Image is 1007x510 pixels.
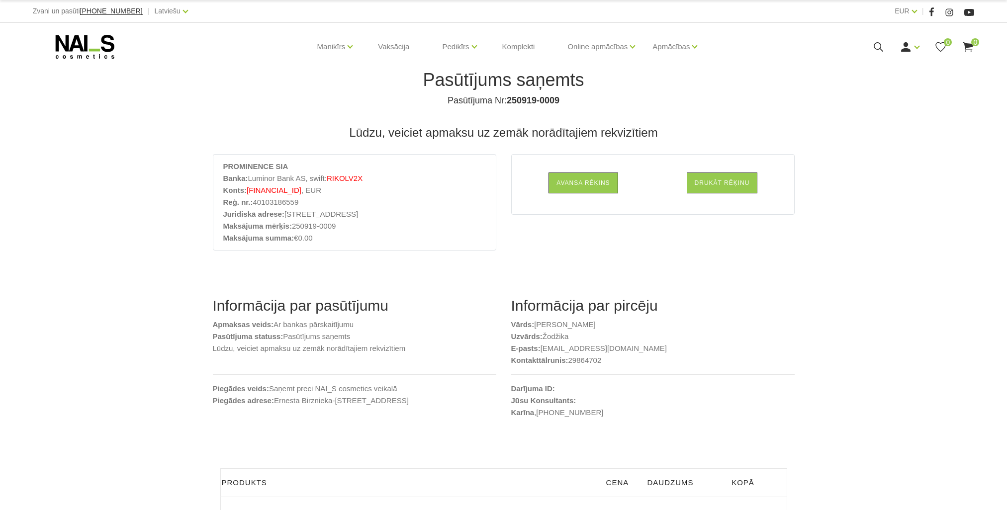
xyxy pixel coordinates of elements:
[223,174,248,182] strong: Banka:
[511,297,795,315] h2: Informācija par pircēju
[504,297,802,438] div: [PERSON_NAME] Žodžika [EMAIL_ADDRESS][DOMAIN_NAME] 29864702
[223,196,486,208] li: 40103186559
[507,95,559,105] b: 250919-0009
[223,208,486,220] li: [STREET_ADDRESS]
[148,5,150,17] span: |
[223,172,486,184] li: Luminor Bank AS, swift:
[213,396,274,405] b: Piegādes adrese:
[895,5,910,17] a: EUR
[494,23,543,71] a: Komplekti
[511,356,568,364] b: Kontakttālrunis:
[511,408,535,417] strong: Karīna
[971,38,979,46] span: 0
[370,23,417,71] a: Vaksācija
[223,210,284,218] strong: Juridiskā adrese:
[934,41,947,53] a: 0
[937,478,1002,510] iframe: chat widget
[317,27,346,67] a: Manikīrs
[223,186,247,194] strong: Konts:
[511,384,555,393] b: Darījuma ID:
[511,344,541,352] b: E-pasts:
[213,297,496,315] h2: Informācija par pasūtījumu
[442,27,469,67] a: Pedikīrs
[652,27,690,67] a: Apmācības
[223,184,486,196] li: , EUR
[511,332,543,340] b: Uzvārds:
[223,220,486,232] li: 250919-0009
[922,5,924,17] span: |
[600,469,641,497] th: Cena
[641,469,700,497] th: Daudzums
[247,186,301,194] span: [FINANCIAL_ID]
[511,396,576,405] b: Jūsu Konsultants:
[687,172,758,193] a: Drukāt rēķinu
[213,125,795,140] h3: Lūdzu, veiciet apmaksu uz zemāk norādītajiem rekvizītiem
[944,38,952,46] span: 0
[511,320,535,329] b: Vārds:
[213,384,269,393] b: Piegādes veids:
[223,232,486,244] li: €0.00
[33,5,143,17] div: Zvani un pasūti
[223,162,288,170] strong: PROMINENCE SIA
[155,5,181,17] a: Latviešu
[220,70,787,90] h1: Pasūtījums saņemts
[223,222,292,230] strong: Maksājuma mērķis:
[962,41,974,53] a: 0
[80,7,143,15] a: [PHONE_NUMBER]
[327,174,363,182] span: RIKOLV2X
[700,469,787,497] th: Kopā
[536,407,603,419] a: [PHONE_NUMBER]
[220,469,600,497] th: Produkts
[213,320,274,329] b: Apmaksas veids:
[567,27,628,67] a: Online apmācības
[223,234,294,242] strong: Maksājuma summa:
[220,94,787,106] h4: Pasūtījuma Nr:
[213,332,283,340] b: Pasūtījuma statuss:
[205,297,504,438] div: Ar bankas pārskaitījumu Pasūtījums saņemts Lūdzu, veiciet apmaksu uz zemāk norādītajiem rekvizīti...
[549,172,618,193] a: Avansa rēķins
[511,407,795,419] p: ,
[223,198,253,206] strong: Reģ. nr.:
